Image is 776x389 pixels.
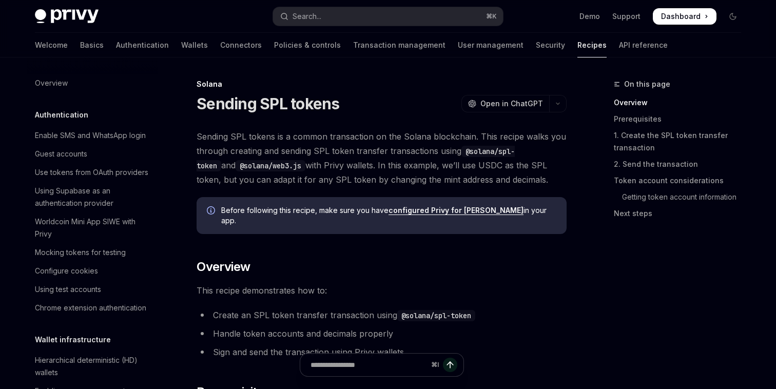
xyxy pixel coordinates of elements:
a: Next steps [614,205,749,222]
a: API reference [619,33,668,57]
span: Dashboard [661,11,701,22]
button: Open search [273,7,503,26]
span: Sending SPL tokens is a common transaction on the Solana blockchain. This recipe walks you throug... [197,129,567,187]
a: Basics [80,33,104,57]
a: Connectors [220,33,262,57]
button: Toggle dark mode [725,8,741,25]
a: Dashboard [653,8,716,25]
a: Hierarchical deterministic (HD) wallets [27,351,158,382]
a: Recipes [577,33,607,57]
a: Chrome extension authentication [27,299,158,317]
svg: Info [207,206,217,217]
a: Worldcoin Mini App SIWE with Privy [27,212,158,243]
input: Ask a question... [311,354,427,376]
a: User management [458,33,523,57]
div: Using Supabase as an authentication provider [35,185,152,209]
a: Wallets [181,33,208,57]
h5: Authentication [35,109,88,121]
div: Use tokens from OAuth providers [35,166,148,179]
button: Send message [443,358,457,372]
a: Transaction management [353,33,445,57]
a: Enable SMS and WhatsApp login [27,126,158,145]
div: Overview [35,77,68,89]
div: Search... [293,10,321,23]
a: Overview [27,74,158,92]
h5: Wallet infrastructure [35,334,111,346]
span: Overview [197,259,250,275]
code: @solana/spl-token [397,310,475,321]
a: Configure cookies [27,262,158,280]
a: Overview [614,94,749,111]
li: Create an SPL token transfer transaction using [197,308,567,322]
span: Open in ChatGPT [480,99,543,109]
a: configured Privy for [PERSON_NAME] [389,206,523,215]
span: Before following this recipe, make sure you have in your app. [221,205,556,226]
a: Using Supabase as an authentication provider [27,182,158,212]
a: Demo [579,11,600,22]
div: Solana [197,79,567,89]
span: This recipe demonstrates how to: [197,283,567,298]
li: Handle token accounts and decimals properly [197,326,567,341]
a: Use tokens from OAuth providers [27,163,158,182]
h1: Sending SPL tokens [197,94,340,113]
div: Using test accounts [35,283,101,296]
a: Getting token account information [614,189,749,205]
a: Security [536,33,565,57]
span: ⌘ K [486,12,497,21]
a: Policies & controls [274,33,341,57]
a: Using test accounts [27,280,158,299]
a: Mocking tokens for testing [27,243,158,262]
div: Mocking tokens for testing [35,246,126,259]
a: Support [612,11,641,22]
a: Prerequisites [614,111,749,127]
div: Configure cookies [35,265,98,277]
button: Open in ChatGPT [461,95,549,112]
div: Enable SMS and WhatsApp login [35,129,146,142]
div: Hierarchical deterministic (HD) wallets [35,354,152,379]
a: 2. Send the transaction [614,156,749,172]
div: Chrome extension authentication [35,302,146,314]
a: Authentication [116,33,169,57]
a: Token account considerations [614,172,749,189]
span: On this page [624,78,670,90]
div: Worldcoin Mini App SIWE with Privy [35,216,152,240]
code: @solana/web3.js [236,160,305,171]
div: Guest accounts [35,148,87,160]
a: Guest accounts [27,145,158,163]
a: Welcome [35,33,68,57]
a: 1. Create the SPL token transfer transaction [614,127,749,156]
li: Sign and send the transaction using Privy wallets [197,345,567,359]
img: dark logo [35,9,99,24]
